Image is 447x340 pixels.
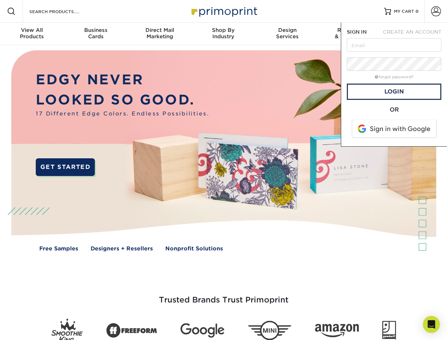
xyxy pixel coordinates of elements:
a: BusinessCards [64,23,127,45]
a: GET STARTED [36,158,95,176]
div: OR [347,106,441,114]
img: Goodwill [382,321,396,340]
div: Industry [191,27,255,40]
span: Shop By [191,27,255,33]
a: Shop ByIndustry [191,23,255,45]
img: Primoprint [188,4,259,19]
span: Direct Mail [128,27,191,33]
span: Resources [319,27,383,33]
h3: Trusted Brands Trust Primoprint [17,278,431,313]
span: 17 Different Edge Colors. Endless Possibilities. [36,110,209,118]
a: Free Samples [39,245,78,253]
div: Services [256,27,319,40]
a: Nonprofit Solutions [165,245,223,253]
a: DesignServices [256,23,319,45]
div: Open Intercom Messenger [423,316,440,333]
span: Business [64,27,127,33]
input: Email [347,38,441,52]
p: EDGY NEVER [36,70,209,90]
span: CREATE AN ACCOUNT [383,29,441,35]
span: SIGN IN [347,29,367,35]
a: Resources& Templates [319,23,383,45]
img: Google [180,323,224,338]
div: & Templates [319,27,383,40]
p: LOOKED SO GOOD. [36,90,209,110]
img: Amazon [315,324,359,338]
span: MY CART [394,8,414,15]
div: Cards [64,27,127,40]
div: Marketing [128,27,191,40]
span: 0 [416,9,419,14]
a: Login [347,84,441,100]
a: Designers + Resellers [91,245,153,253]
span: Design [256,27,319,33]
input: SEARCH PRODUCTS..... [29,7,98,16]
a: Direct MailMarketing [128,23,191,45]
a: forgot password? [375,75,413,79]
